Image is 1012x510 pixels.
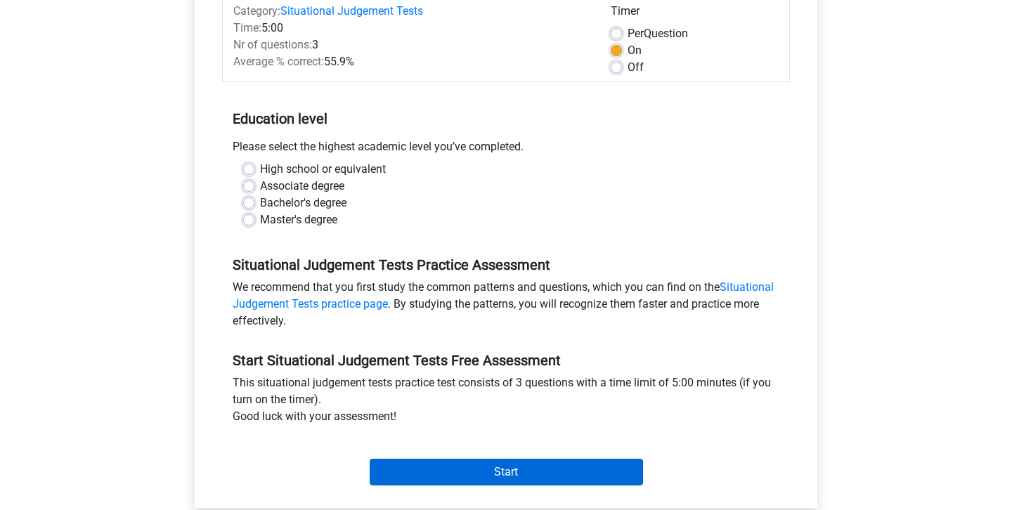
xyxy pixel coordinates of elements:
label: Off [628,59,644,76]
h5: Education level [233,105,779,133]
div: 55.9% [223,53,600,70]
a: Situational Judgement Tests [280,4,423,18]
span: Per [628,27,644,40]
span: Average % correct: [233,55,324,68]
label: On [628,42,642,59]
label: Master's degree [260,211,337,228]
label: Question [628,25,688,42]
span: Time: [233,21,261,34]
span: Nr of questions: [233,38,312,51]
input: Start [370,459,643,485]
div: Please select the highest academic level you’ve completed. [222,138,790,161]
div: 5:00 [223,20,600,37]
h5: Situational Judgement Tests Practice Assessment [233,256,779,273]
span: Category: [233,4,280,18]
h5: Start Situational Judgement Tests Free Assessment [233,352,779,369]
label: Associate degree [260,178,344,195]
label: High school or equivalent [260,161,386,178]
div: This situational judgement tests practice test consists of 3 questions with a time limit of 5:00 ... [222,374,790,431]
label: Bachelor's degree [260,195,346,211]
div: 3 [223,37,600,53]
div: Timer [611,3,779,25]
div: We recommend that you first study the common patterns and questions, which you can find on the . ... [222,279,790,335]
